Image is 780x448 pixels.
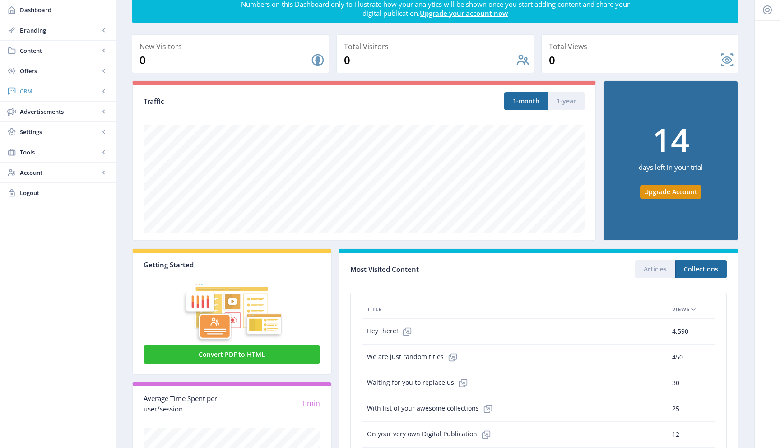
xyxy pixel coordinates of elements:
div: 0 [549,53,720,67]
div: New Visitors [139,40,325,53]
span: 25 [672,403,679,414]
span: Logout [20,188,108,197]
div: Average Time Spent per user/session [144,393,232,414]
div: Getting Started [144,260,320,269]
div: 0 [139,53,311,67]
span: We are just random titles [367,348,462,366]
span: CRM [20,87,99,96]
div: Most Visited Content [350,262,539,276]
span: 30 [672,378,679,388]
span: Offers [20,66,99,75]
button: Upgrade Account [640,185,701,199]
span: 4,590 [672,326,688,337]
span: On your very own Digital Publication [367,425,495,443]
button: Collections [675,260,727,278]
span: Hey there! [367,322,416,341]
div: Total Views [549,40,734,53]
button: Articles [635,260,675,278]
span: Advertisements [20,107,99,116]
button: Convert PDF to HTML [144,345,320,364]
span: 450 [672,352,683,363]
span: Waiting for you to replace us [367,374,472,392]
div: Traffic [144,96,364,107]
span: Dashboard [20,5,108,14]
div: 0 [344,53,515,67]
div: 14 [652,123,689,156]
span: Views [672,304,690,315]
img: graphic [144,269,320,344]
div: Total Visitors [344,40,529,53]
span: With list of your awesome collections [367,400,497,418]
span: 12 [672,429,679,440]
button: 1-month [504,92,548,110]
span: Content [20,46,99,55]
span: Branding [20,26,99,35]
button: 1-year [548,92,585,110]
span: Tools [20,148,99,157]
div: 1 min [232,398,320,409]
div: days left in your trial [639,156,703,185]
span: Settings [20,127,99,136]
a: Upgrade your account now [420,9,508,18]
span: Title [367,304,382,315]
span: Account [20,168,99,177]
